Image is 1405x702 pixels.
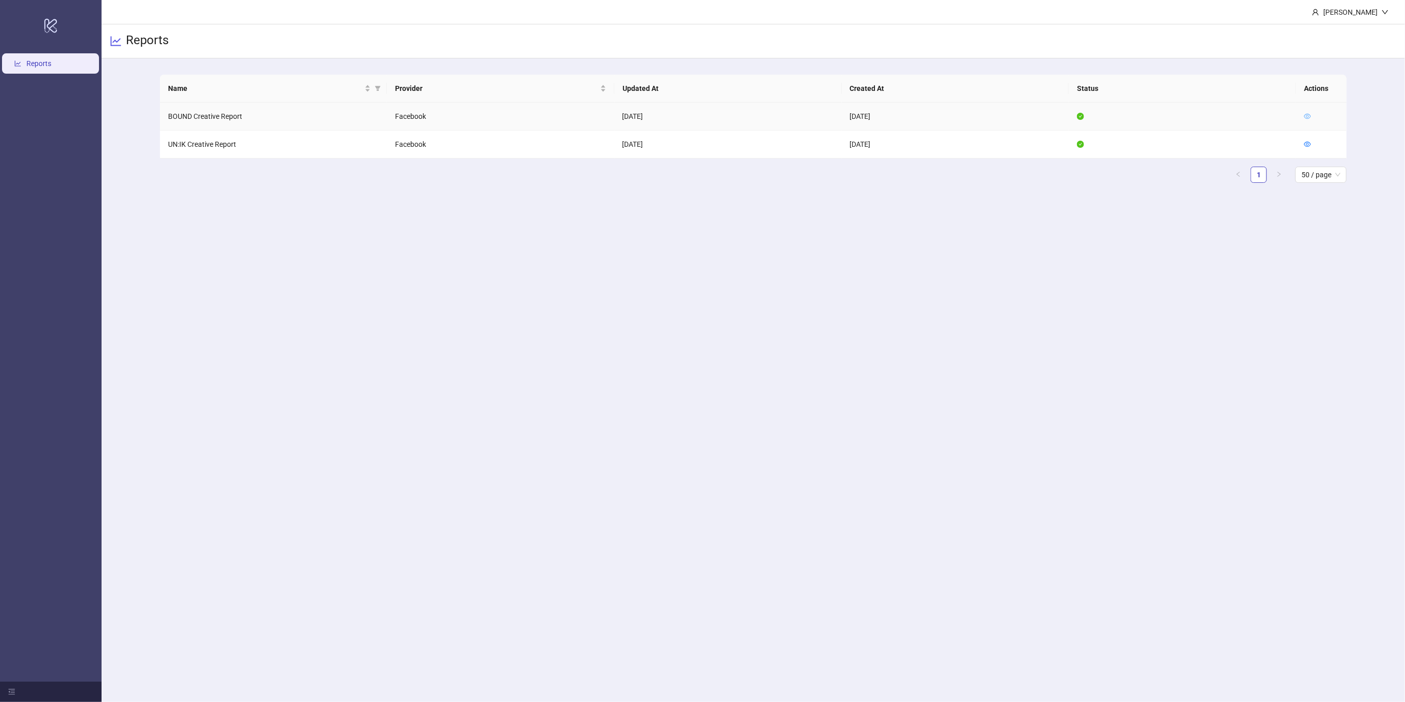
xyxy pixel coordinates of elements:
[614,131,842,158] td: [DATE]
[1304,141,1311,148] span: eye
[160,103,387,131] td: BOUND Creative Report
[126,33,169,50] h3: Reports
[1304,140,1311,148] a: eye
[1319,7,1382,18] div: [PERSON_NAME]
[1271,167,1287,183] li: Next Page
[1312,9,1319,16] span: user
[387,103,614,131] td: Facebook
[1271,167,1287,183] button: right
[1295,167,1347,183] div: Page Size
[614,103,842,131] td: [DATE]
[1304,113,1311,120] span: eye
[1230,167,1247,183] button: left
[110,35,122,47] span: line-chart
[1301,167,1341,182] span: 50 / page
[1230,167,1247,183] li: Previous Page
[1382,9,1389,16] span: down
[1276,171,1282,177] span: right
[387,75,614,103] th: Provider
[160,131,387,158] td: UN:IK Creative Report
[168,83,363,94] span: Name
[841,131,1069,158] td: [DATE]
[1235,171,1241,177] span: left
[1304,112,1311,120] a: eye
[395,83,598,94] span: Provider
[8,688,15,695] span: menu-fold
[842,75,1069,103] th: Created At
[1069,75,1296,103] th: Status
[1296,75,1347,103] th: Actions
[1077,141,1084,148] span: check-circle
[1077,113,1084,120] span: check-circle
[373,81,383,96] span: filter
[160,75,387,103] th: Name
[614,75,842,103] th: Updated At
[26,59,51,68] a: Reports
[1251,167,1267,183] li: 1
[387,131,614,158] td: Facebook
[1251,167,1266,182] a: 1
[841,103,1069,131] td: [DATE]
[375,85,381,91] span: filter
